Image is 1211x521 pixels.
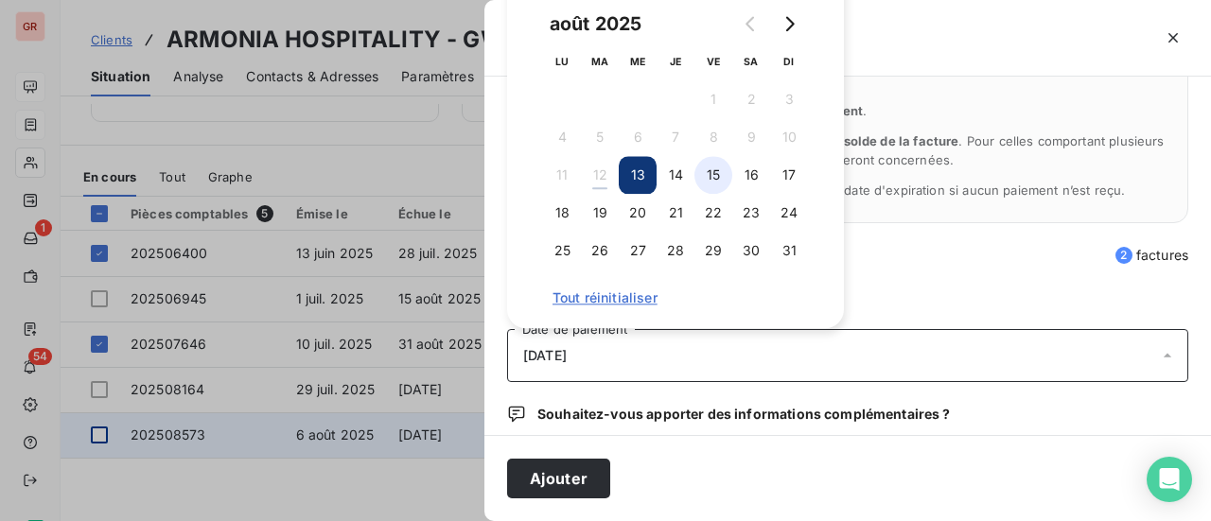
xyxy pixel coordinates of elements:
[543,9,648,39] div: août 2025
[543,232,581,269] button: 25
[657,232,694,269] button: 28
[770,43,808,80] th: dimanche
[657,194,694,232] button: 21
[543,194,581,232] button: 18
[619,194,657,232] button: 20
[581,43,619,80] th: mardi
[507,459,610,498] button: Ajouter
[732,43,770,80] th: samedi
[694,118,732,156] button: 8
[770,118,808,156] button: 10
[694,80,732,118] button: 1
[553,133,1165,167] span: La promesse de paiement couvre . Pour celles comportant plusieurs échéances, seules les échéances...
[543,43,581,80] th: lundi
[732,80,770,118] button: 2
[619,232,657,269] button: 27
[732,118,770,156] button: 9
[657,118,694,156] button: 7
[581,232,619,269] button: 26
[770,232,808,269] button: 31
[732,5,770,43] button: Go to previous month
[732,156,770,194] button: 16
[619,43,657,80] th: mercredi
[1115,247,1132,264] span: 2
[732,232,770,269] button: 30
[581,156,619,194] button: 12
[770,5,808,43] button: Go to next month
[694,232,732,269] button: 29
[732,194,770,232] button: 23
[694,156,732,194] button: 15
[755,133,959,148] span: l’ensemble du solde de la facture
[619,118,657,156] button: 6
[694,43,732,80] th: vendredi
[770,194,808,232] button: 24
[543,118,581,156] button: 4
[657,156,694,194] button: 14
[619,156,657,194] button: 13
[770,80,808,118] button: 3
[1115,246,1188,265] span: factures
[694,194,732,232] button: 22
[537,405,950,424] span: Souhaitez-vous apporter des informations complémentaires ?
[523,348,567,363] span: [DATE]
[657,43,694,80] th: jeudi
[543,156,581,194] button: 11
[581,194,619,232] button: 19
[1147,457,1192,502] div: Open Intercom Messenger
[553,290,799,305] span: Tout réinitialiser
[581,118,619,156] button: 5
[770,156,808,194] button: 17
